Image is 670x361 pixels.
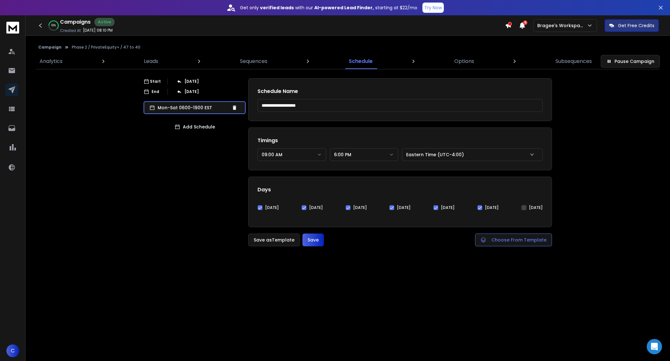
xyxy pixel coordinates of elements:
[257,88,543,95] h1: Schedule Name
[257,148,326,161] button: 09:00 AM
[6,22,19,34] img: logo
[6,344,19,357] button: C
[144,58,158,65] p: Leads
[257,137,543,144] h1: Timings
[72,45,140,50] p: Phase 2 / PrivateEquity+ / 47 to 40
[618,22,654,29] p: Get Free Credits
[60,18,91,26] h1: Campaigns
[397,205,411,210] label: [DATE]
[51,24,56,27] p: 62 %
[309,205,323,210] label: [DATE]
[552,54,596,69] a: Subsequences
[353,205,367,210] label: [DATE]
[302,234,324,246] button: Save
[83,28,113,33] p: [DATE] 08:10 PM
[450,54,478,69] a: Options
[257,186,543,194] h1: Days
[38,45,62,50] button: Campaign
[475,234,552,246] button: Choose From Template
[349,58,373,65] p: Schedule
[555,58,592,65] p: Subsequences
[529,205,543,210] label: [DATE]
[330,148,398,161] button: 6:00 PM
[454,58,474,65] p: Options
[647,339,662,354] div: Open Intercom Messenger
[605,19,659,32] button: Get Free Credits
[144,120,246,133] button: Add Schedule
[240,4,417,11] p: Get only with our starting at $22/mo
[441,205,455,210] label: [DATE]
[240,58,267,65] p: Sequences
[248,234,300,246] button: Save asTemplate
[150,79,161,84] p: Start
[140,54,162,69] a: Leads
[265,205,279,210] label: [DATE]
[236,54,271,69] a: Sequences
[184,79,199,84] p: [DATE]
[491,237,547,243] span: Choose From Template
[523,20,527,25] span: 6
[94,18,115,26] div: Active
[158,104,229,111] p: Mon-Sat 0600-1900 EST
[424,4,442,11] p: Try Now
[260,4,294,11] strong: verified leads
[314,4,374,11] strong: AI-powered Lead Finder,
[537,22,587,29] p: Bragee's Workspace
[36,54,66,69] a: Analytics
[406,151,466,158] p: Eastern Time (UTC-4:00)
[601,55,660,68] button: Pause Campaign
[422,3,444,13] button: Try Now
[60,28,82,33] p: Created At:
[485,205,499,210] label: [DATE]
[345,54,376,69] a: Schedule
[152,89,159,94] p: End
[184,89,199,94] p: [DATE]
[40,58,63,65] p: Analytics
